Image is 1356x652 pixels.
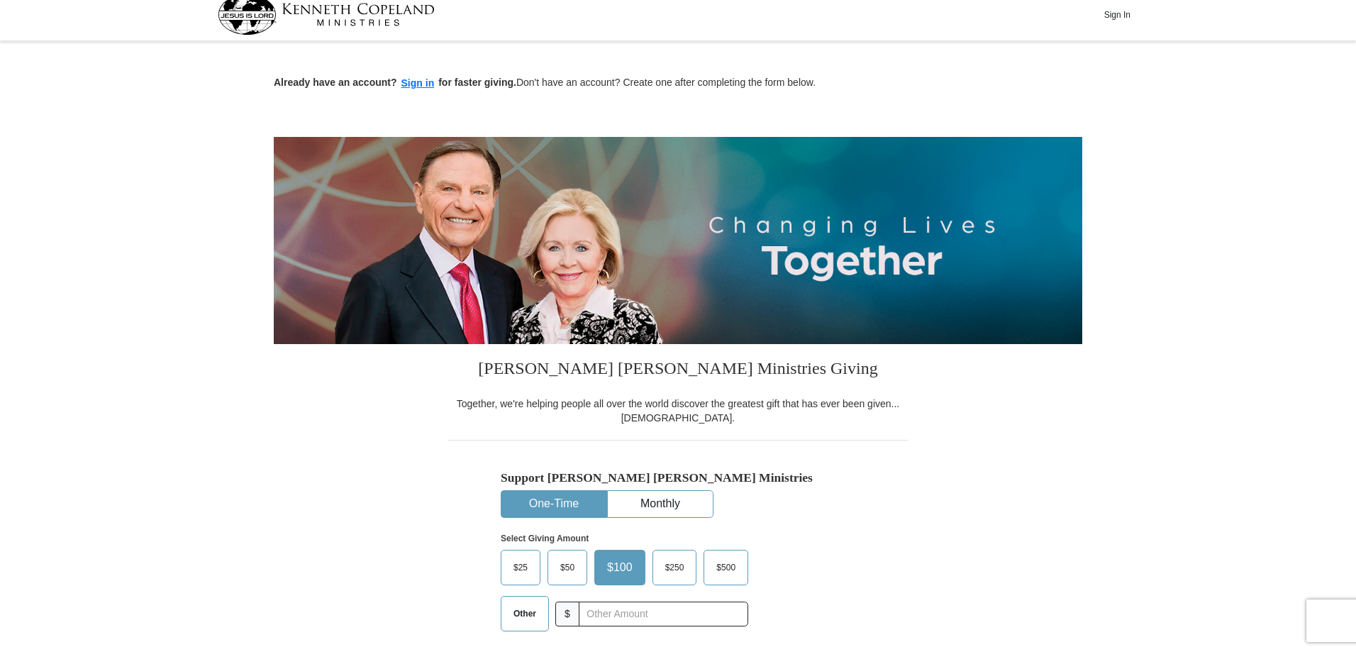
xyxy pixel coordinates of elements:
h3: [PERSON_NAME] [PERSON_NAME] Ministries Giving [448,344,908,397]
span: $25 [506,557,535,578]
span: $250 [658,557,691,578]
button: One-Time [501,491,606,517]
strong: Select Giving Amount [501,534,589,543]
button: Sign In [1096,4,1138,26]
p: Don't have an account? Create one after completing the form below. [274,75,1082,92]
span: $100 [600,557,640,578]
input: Other Amount [579,602,748,626]
div: Together, we're helping people all over the world discover the greatest gift that has ever been g... [448,397,908,425]
span: $500 [709,557,743,578]
button: Monthly [608,491,713,517]
span: $50 [553,557,582,578]
button: Sign in [397,75,439,92]
span: Other [506,603,543,624]
h5: Support [PERSON_NAME] [PERSON_NAME] Ministries [501,470,855,485]
strong: Already have an account? for faster giving. [274,77,516,88]
span: $ [555,602,579,626]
